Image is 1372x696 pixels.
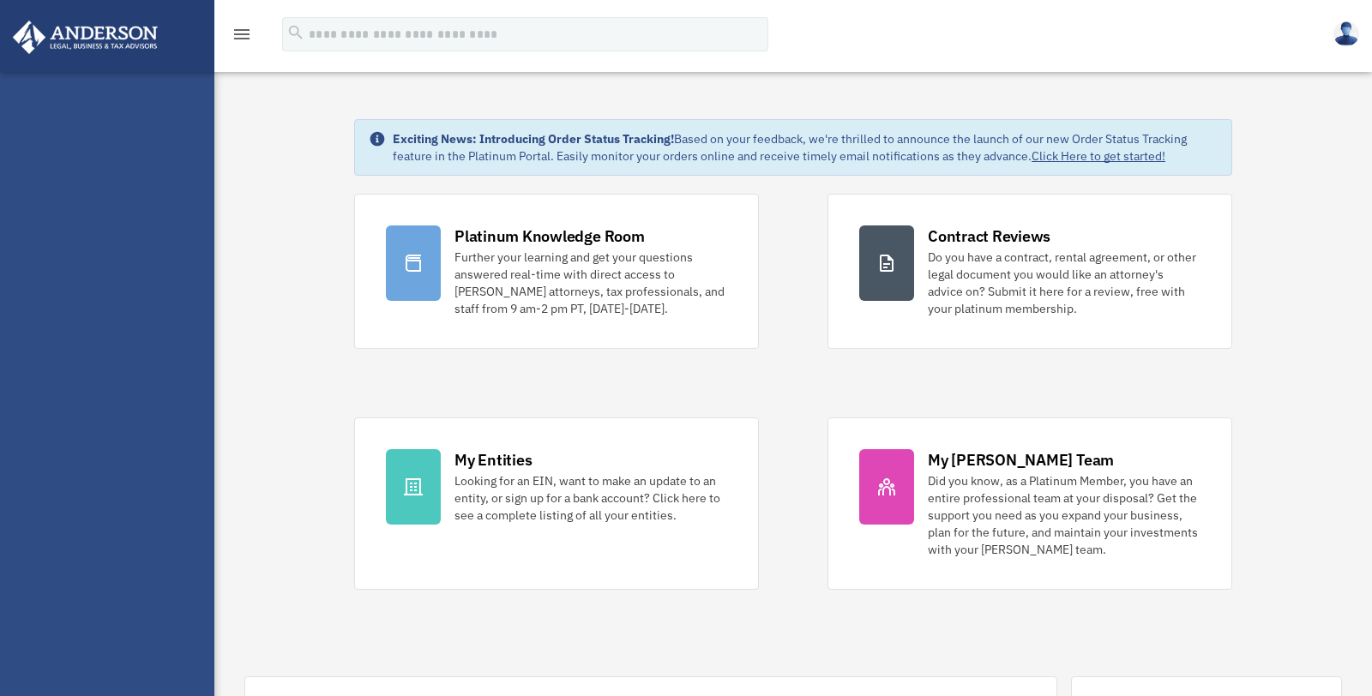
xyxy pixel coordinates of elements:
[393,130,1218,165] div: Based on your feedback, we're thrilled to announce the launch of our new Order Status Tracking fe...
[928,472,1200,558] div: Did you know, as a Platinum Member, you have an entire professional team at your disposal? Get th...
[354,194,759,349] a: Platinum Knowledge Room Further your learning and get your questions answered real-time with dire...
[454,249,727,317] div: Further your learning and get your questions answered real-time with direct access to [PERSON_NAM...
[286,23,305,42] i: search
[827,417,1232,590] a: My [PERSON_NAME] Team Did you know, as a Platinum Member, you have an entire professional team at...
[232,30,252,45] a: menu
[454,472,727,524] div: Looking for an EIN, want to make an update to an entity, or sign up for a bank account? Click her...
[454,449,532,471] div: My Entities
[928,225,1050,247] div: Contract Reviews
[1333,21,1359,46] img: User Pic
[232,24,252,45] i: menu
[354,417,759,590] a: My Entities Looking for an EIN, want to make an update to an entity, or sign up for a bank accoun...
[827,194,1232,349] a: Contract Reviews Do you have a contract, rental agreement, or other legal document you would like...
[454,225,645,247] div: Platinum Knowledge Room
[8,21,163,54] img: Anderson Advisors Platinum Portal
[928,449,1114,471] div: My [PERSON_NAME] Team
[393,131,674,147] strong: Exciting News: Introducing Order Status Tracking!
[1032,148,1165,164] a: Click Here to get started!
[928,249,1200,317] div: Do you have a contract, rental agreement, or other legal document you would like an attorney's ad...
